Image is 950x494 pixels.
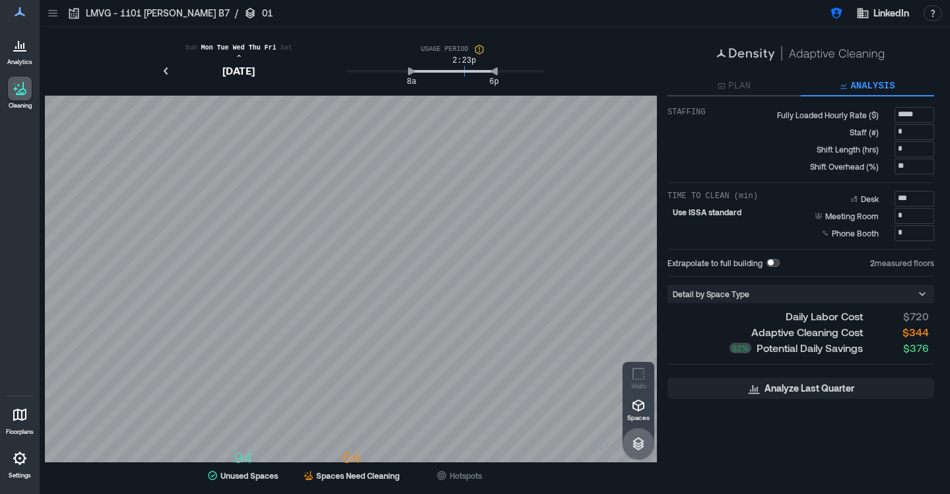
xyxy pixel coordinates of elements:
p: Analysis [850,79,895,92]
span: Use ISSA standard [673,207,741,217]
p: Sat [278,43,295,53]
p: Time to Clean [667,191,758,201]
p: Settings [9,472,31,479]
span: Spaces Need Cleaning [316,470,399,481]
strong: 2 [870,258,875,267]
button: Use ISSA standard [670,204,744,220]
p: Tue [215,43,232,53]
img: Adaptive Cleaning [716,46,885,61]
p: Mon [199,43,216,53]
p: Staffing [667,107,706,118]
button: Wed [232,42,246,55]
p: $376 [865,340,929,356]
button: Hotspots [434,468,485,483]
div: Shift Overhead (%) [810,161,879,172]
p: / [235,7,238,20]
p: 01 [262,7,273,20]
p: Floorplans [6,428,34,436]
span: LinkedIn [873,7,909,20]
button: Fri [264,42,277,55]
button: Unused Spaces [205,468,281,483]
p: USAGE PERIOD [421,44,468,57]
div: Staff (#) [850,127,879,137]
p: 64 [342,446,360,468]
a: Cleaning [3,73,36,114]
div: Fully Loaded Hourly Rate ($) [777,110,879,120]
div: Shift Length (hrs) [817,144,879,155]
button: Thu [248,42,261,55]
p: Extrapolate to full building [667,258,763,268]
button: Spaces Need Cleaning [300,468,402,483]
button: Sat [280,42,293,55]
div: Desk [861,194,879,204]
p: [DATE] [222,63,255,79]
a: Settings [4,442,36,483]
p: Spaces [627,413,650,421]
a: Analytics [3,29,36,70]
p: Walls [631,382,646,390]
p: Plan [728,79,751,92]
div: Phone Booth [832,228,879,238]
p: Daily Labor Cost [786,308,863,324]
button: Detail by Space Type [667,285,934,303]
button: Tue [217,42,230,55]
div: Meeting Room [825,211,879,221]
p: $344 [865,324,929,340]
a: Floorplans [2,399,38,440]
button: Sun [185,42,198,55]
p: measured floor s [870,258,934,268]
span: Analyze Last Quarter [764,382,854,395]
p: Adaptive Cleaning Cost [751,324,863,340]
p: Cleaning [9,102,32,110]
p: Thu [246,43,263,53]
p: Sun [183,43,200,53]
button: Walls [623,362,654,394]
span: (min) [734,192,758,201]
button: LinkedIn [852,3,913,24]
button: Analyze Last Quarter [667,378,934,399]
p: Analytics [7,58,32,66]
p: Fri [262,43,279,53]
p: Potential Daily Savings [757,340,863,356]
span: Hotspots [450,470,482,481]
button: Mon [201,42,214,55]
p: Wed [230,43,248,53]
p: LMVG - 1101 [PERSON_NAME] B7 [86,7,230,20]
span: Unused Spaces [221,470,278,481]
p: 94 [234,446,252,468]
button: Spaces [623,394,654,425]
p: $720 [865,308,929,324]
p: Detail by Space Type [673,289,916,299]
p: 52% [732,343,749,353]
